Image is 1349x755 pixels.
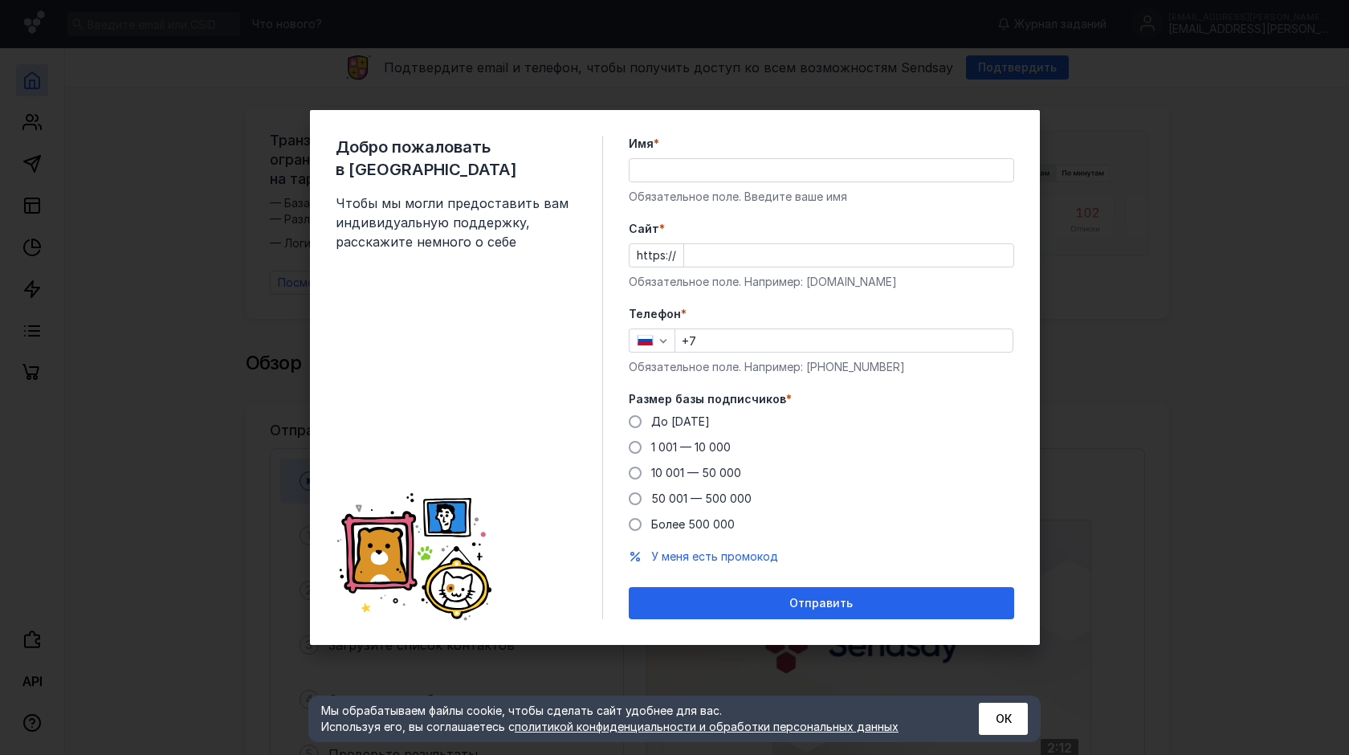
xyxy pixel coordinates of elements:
span: У меня есть промокод [651,549,778,563]
span: Телефон [629,306,681,322]
span: Размер базы подписчиков [629,391,786,407]
span: До [DATE] [651,414,710,428]
span: Чтобы мы могли предоставить вам индивидуальную поддержку, расскажите немного о себе [336,194,577,251]
div: Обязательное поле. Введите ваше имя [629,189,1014,205]
div: Обязательное поле. Например: [PHONE_NUMBER] [629,359,1014,375]
span: Cайт [629,221,659,237]
button: ОК [979,703,1028,735]
button: У меня есть промокод [651,549,778,565]
a: политикой конфиденциальности и обработки персональных данных [515,720,899,733]
span: 50 001 — 500 000 [651,492,752,505]
button: Отправить [629,587,1014,619]
div: Мы обрабатываем файлы cookie, чтобы сделать сайт удобнее для вас. Используя его, вы соглашаетесь c [321,703,939,735]
span: 1 001 — 10 000 [651,440,731,454]
span: Имя [629,136,654,152]
span: Отправить [789,597,853,610]
span: 10 001 — 50 000 [651,466,741,480]
div: Обязательное поле. Например: [DOMAIN_NAME] [629,274,1014,290]
span: Добро пожаловать в [GEOGRAPHIC_DATA] [336,136,577,181]
span: Более 500 000 [651,517,735,531]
